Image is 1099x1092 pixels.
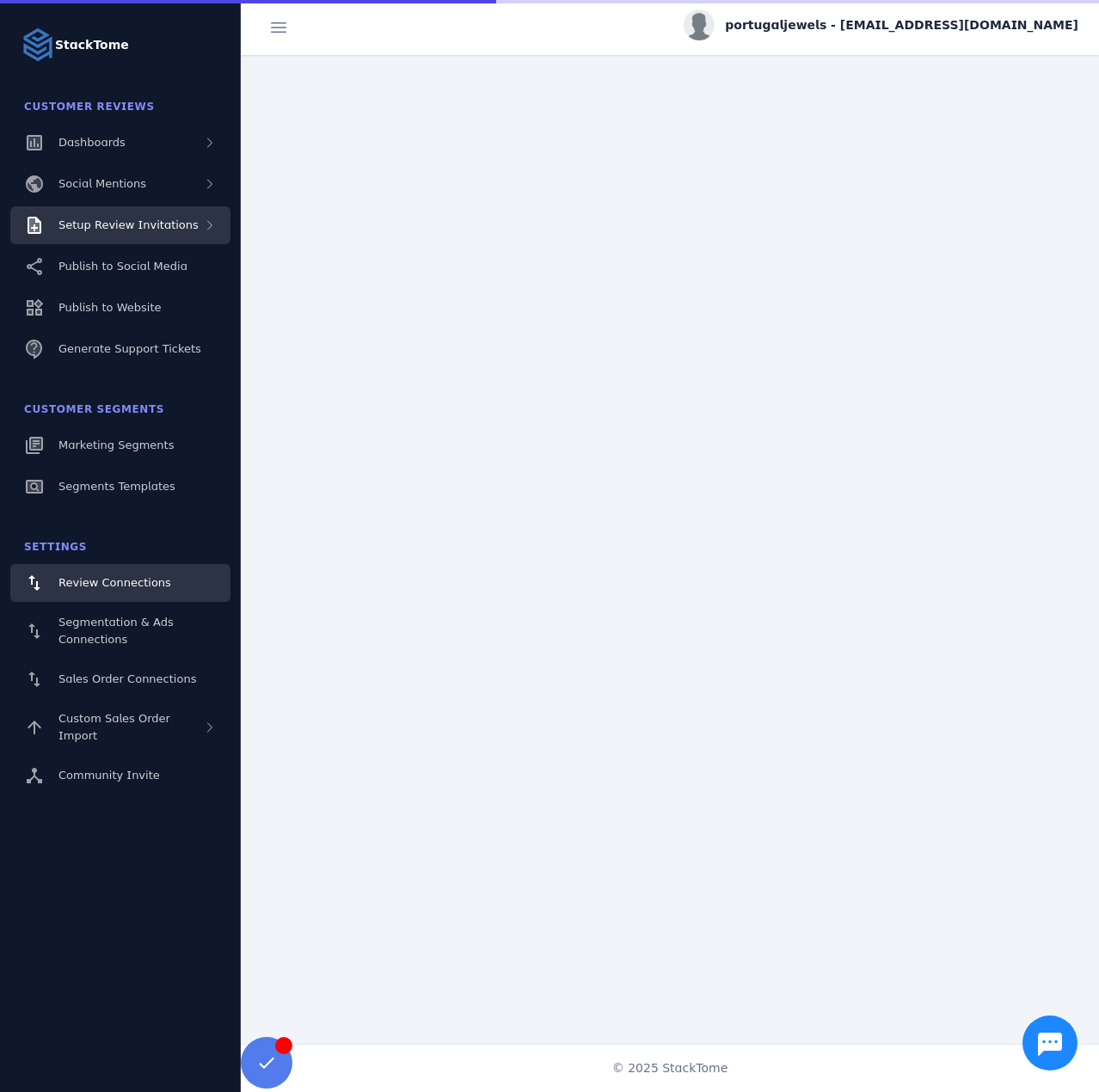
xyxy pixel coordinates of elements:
span: Publish to Website [58,301,161,314]
span: portugaljewels - [EMAIL_ADDRESS][DOMAIN_NAME] [725,16,1078,34]
a: Generate Support Tickets [10,330,230,368]
span: Dashboards [58,136,126,149]
span: Community Invite [58,769,160,782]
button: portugaljewels - [EMAIL_ADDRESS][DOMAIN_NAME] [684,9,1078,40]
span: Customer Reviews [24,101,155,113]
a: Publish to Website [10,289,230,327]
a: Review Connections [10,564,230,602]
a: Community Invite [10,757,230,794]
span: Social Mentions [58,177,146,190]
strong: StackTome [55,36,129,54]
a: Publish to Social Media [10,248,230,285]
span: Generate Support Tickets [58,342,201,355]
span: Segments Templates [58,480,175,493]
span: Marketing Segments [58,439,174,451]
span: Review Connections [58,576,171,589]
span: © 2025 StackTome [612,1059,728,1077]
span: Setup Review Invitations [58,218,199,231]
img: profile.jpg [684,9,715,40]
a: Sales Order Connections [10,660,230,698]
a: Segments Templates [10,468,230,506]
img: Logo image [21,28,55,62]
span: Sales Order Connections [58,672,196,685]
a: Marketing Segments [10,426,230,464]
span: Publish to Social Media [58,260,187,273]
a: Segmentation & Ads Connections [10,605,230,657]
span: Settings [24,541,87,553]
span: Customer Segments [24,403,164,415]
span: Segmentation & Ads Connections [58,616,174,646]
span: Custom Sales Order Import [58,712,170,742]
